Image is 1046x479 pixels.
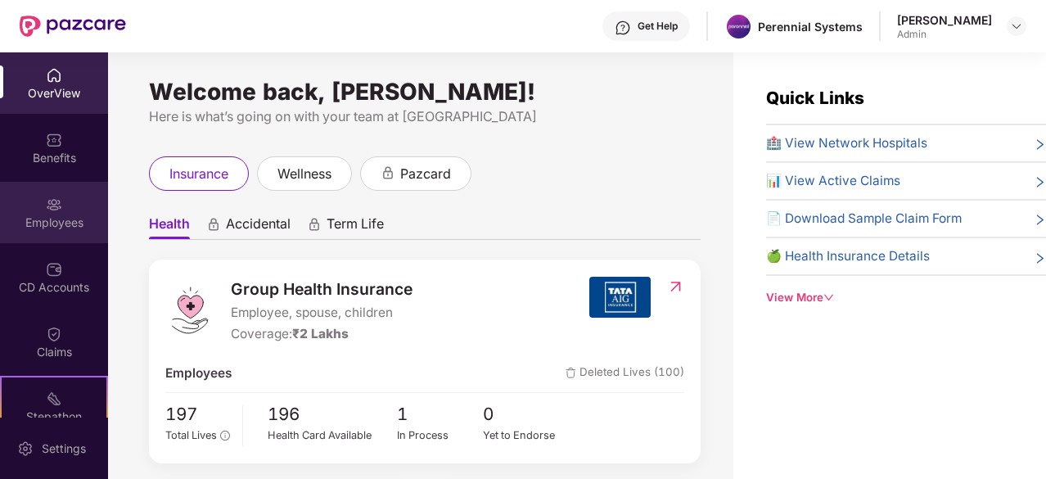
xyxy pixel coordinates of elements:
[37,441,91,457] div: Settings
[766,133,927,153] span: 🏥 View Network Hospitals
[327,215,384,239] span: Term Life
[766,88,864,108] span: Quick Links
[1010,20,1023,33] img: svg+xml;base64,PHN2ZyBpZD0iRHJvcGRvd24tMzJ4MzIiIHhtbG5zPSJodHRwOi8vd3d3LnczLm9yZy8yMDAwL3N2ZyIgd2...
[165,364,232,383] span: Employees
[1034,250,1046,266] span: right
[165,429,217,441] span: Total Lives
[220,431,229,440] span: info-circle
[397,427,484,444] div: In Process
[20,16,126,37] img: New Pazcare Logo
[483,427,570,444] div: Yet to Endorse
[1034,174,1046,191] span: right
[566,368,576,378] img: deleteIcon
[589,277,651,318] img: insurerIcon
[758,19,863,34] div: Perennial Systems
[268,427,397,444] div: Health Card Available
[277,164,331,184] span: wellness
[727,15,751,38] img: whatsapp%20image%202023-09-04%20at%2015.36.01.jpeg
[231,303,413,323] span: Employee, spouse, children
[1034,137,1046,153] span: right
[46,326,62,342] img: svg+xml;base64,PHN2ZyBpZD0iQ2xhaW0iIHhtbG5zPSJodHRwOi8vd3d3LnczLm9yZy8yMDAwL3N2ZyIgd2lkdGg9IjIwIi...
[46,132,62,148] img: svg+xml;base64,PHN2ZyBpZD0iQmVuZWZpdHMiIHhtbG5zPSJodHRwOi8vd3d3LnczLm9yZy8yMDAwL3N2ZyIgd2lkdGg9Ij...
[169,164,228,184] span: insurance
[231,324,413,344] div: Coverage:
[615,20,631,36] img: svg+xml;base64,PHN2ZyBpZD0iSGVscC0zMngzMiIgeG1sbnM9Imh0dHA6Ly93d3cudzMub3JnLzIwMDAvc3ZnIiB3aWR0aD...
[292,326,349,341] span: ₹2 Lakhs
[149,106,701,127] div: Here is what’s going on with your team at [GEOGRAPHIC_DATA]
[397,401,484,428] span: 1
[226,215,291,239] span: Accidental
[566,364,684,383] span: Deleted Lives (100)
[381,165,395,180] div: animation
[897,12,992,28] div: [PERSON_NAME]
[46,391,62,407] img: svg+xml;base64,PHN2ZyB4bWxucz0iaHR0cDovL3d3dy53My5vcmcvMjAwMC9zdmciIHdpZHRoPSIyMSIgaGVpZ2h0PSIyMC...
[667,278,684,295] img: RedirectIcon
[149,85,701,98] div: Welcome back, [PERSON_NAME]!
[165,401,230,428] span: 197
[46,197,62,213] img: svg+xml;base64,PHN2ZyBpZD0iRW1wbG95ZWVzIiB4bWxucz0iaHR0cDovL3d3dy53My5vcmcvMjAwMC9zdmciIHdpZHRoPS...
[17,441,34,457] img: svg+xml;base64,PHN2ZyBpZD0iU2V0dGluZy0yMHgyMCIgeG1sbnM9Imh0dHA6Ly93d3cudzMub3JnLzIwMDAvc3ZnIiB3aW...
[268,401,397,428] span: 196
[149,215,190,239] span: Health
[400,164,451,184] span: pazcard
[766,246,930,266] span: 🍏 Health Insurance Details
[231,277,413,301] span: Group Health Insurance
[2,409,106,425] div: Stepathon
[1034,212,1046,228] span: right
[766,171,900,191] span: 📊 View Active Claims
[165,286,214,335] img: logo
[638,20,678,33] div: Get Help
[46,261,62,278] img: svg+xml;base64,PHN2ZyBpZD0iQ0RfQWNjb3VudHMiIGRhdGEtbmFtZT0iQ0QgQWNjb3VudHMiIHhtbG5zPSJodHRwOi8vd3...
[766,289,1046,306] div: View More
[766,209,962,228] span: 📄 Download Sample Claim Form
[307,217,322,232] div: animation
[46,67,62,84] img: svg+xml;base64,PHN2ZyBpZD0iSG9tZSIgeG1sbnM9Imh0dHA6Ly93d3cudzMub3JnLzIwMDAvc3ZnIiB3aWR0aD0iMjAiIG...
[483,401,570,428] span: 0
[897,28,992,41] div: Admin
[206,217,221,232] div: animation
[823,292,834,303] span: down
